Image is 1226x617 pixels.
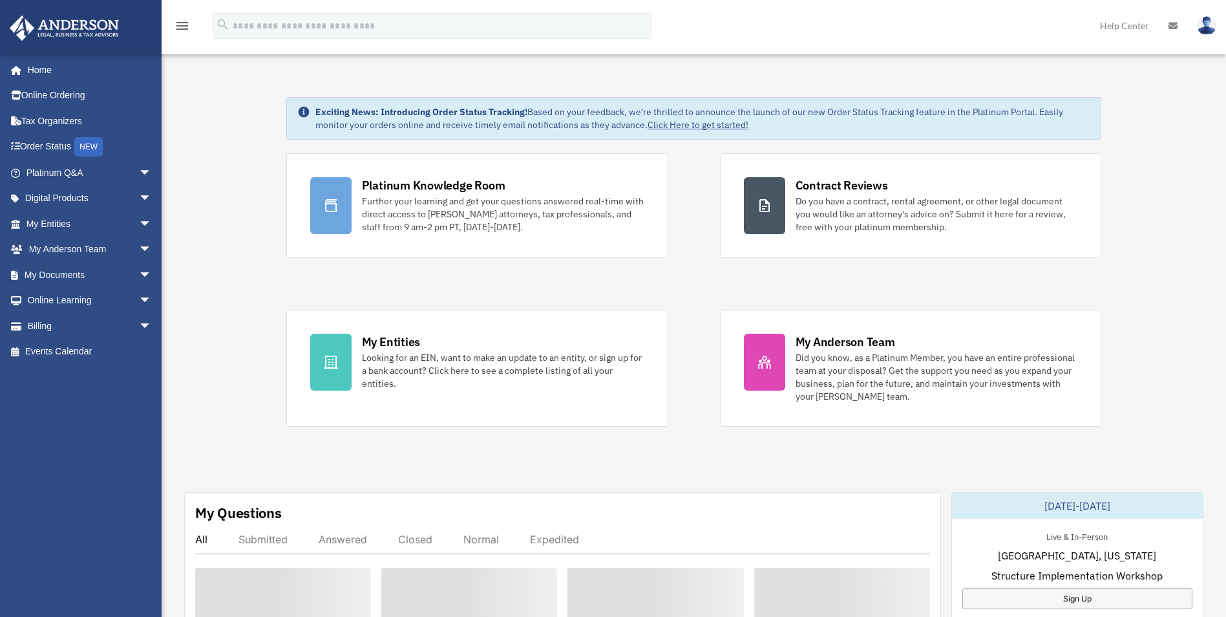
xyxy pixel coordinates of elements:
div: NEW [74,137,103,157]
a: Home [9,57,165,83]
span: arrow_drop_down [139,313,165,340]
div: Expedited [530,533,579,546]
div: Further your learning and get your questions answered real-time with direct access to [PERSON_NAM... [362,195,644,233]
div: Based on your feedback, we're thrilled to announce the launch of our new Order Status Tracking fe... [315,105,1091,131]
a: Online Learningarrow_drop_down [9,288,171,314]
a: Platinum Knowledge Room Further your learning and get your questions answered real-time with dire... [286,153,668,258]
div: All [195,533,207,546]
img: Anderson Advisors Platinum Portal [6,16,123,41]
i: search [216,17,230,32]
div: Contract Reviews [796,177,888,193]
a: Events Calendar [9,339,171,365]
a: Click Here to get started! [648,119,748,131]
div: Did you know, as a Platinum Member, you have an entire professional team at your disposal? Get th... [796,351,1078,403]
a: Contract Reviews Do you have a contract, rental agreement, or other legal document you would like... [720,153,1102,258]
div: Submitted [238,533,288,546]
a: menu [174,23,190,34]
a: My Anderson Teamarrow_drop_down [9,237,171,263]
div: Closed [398,533,432,546]
span: Structure Implementation Workshop [991,568,1163,583]
div: Platinum Knowledge Room [362,177,505,193]
a: Billingarrow_drop_down [9,313,171,339]
div: My Entities [362,334,420,350]
span: arrow_drop_down [139,237,165,263]
div: Normal [463,533,499,546]
a: My Entities Looking for an EIN, want to make an update to an entity, or sign up for a bank accoun... [286,310,668,427]
div: [DATE]-[DATE] [952,493,1203,519]
span: arrow_drop_down [139,288,165,314]
a: Tax Organizers [9,108,171,134]
span: arrow_drop_down [139,160,165,186]
span: arrow_drop_down [139,262,165,288]
div: Do you have a contract, rental agreement, or other legal document you would like an attorney's ad... [796,195,1078,233]
div: My Anderson Team [796,334,895,350]
a: Order StatusNEW [9,134,171,160]
a: My Anderson Team Did you know, as a Platinum Member, you have an entire professional team at your... [720,310,1102,427]
a: My Entitiesarrow_drop_down [9,211,171,237]
i: menu [174,18,190,34]
span: [GEOGRAPHIC_DATA], [US_STATE] [998,548,1156,563]
a: Sign Up [962,588,1192,609]
a: My Documentsarrow_drop_down [9,262,171,288]
a: Online Ordering [9,83,171,109]
div: Answered [319,533,367,546]
div: My Questions [195,503,282,523]
span: arrow_drop_down [139,186,165,212]
span: arrow_drop_down [139,211,165,237]
div: Looking for an EIN, want to make an update to an entity, or sign up for a bank account? Click her... [362,351,644,390]
img: User Pic [1197,16,1216,35]
a: Platinum Q&Aarrow_drop_down [9,160,171,186]
a: Digital Productsarrow_drop_down [9,186,171,211]
strong: Exciting News: Introducing Order Status Tracking! [315,106,527,118]
div: Live & In-Person [1036,529,1118,543]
